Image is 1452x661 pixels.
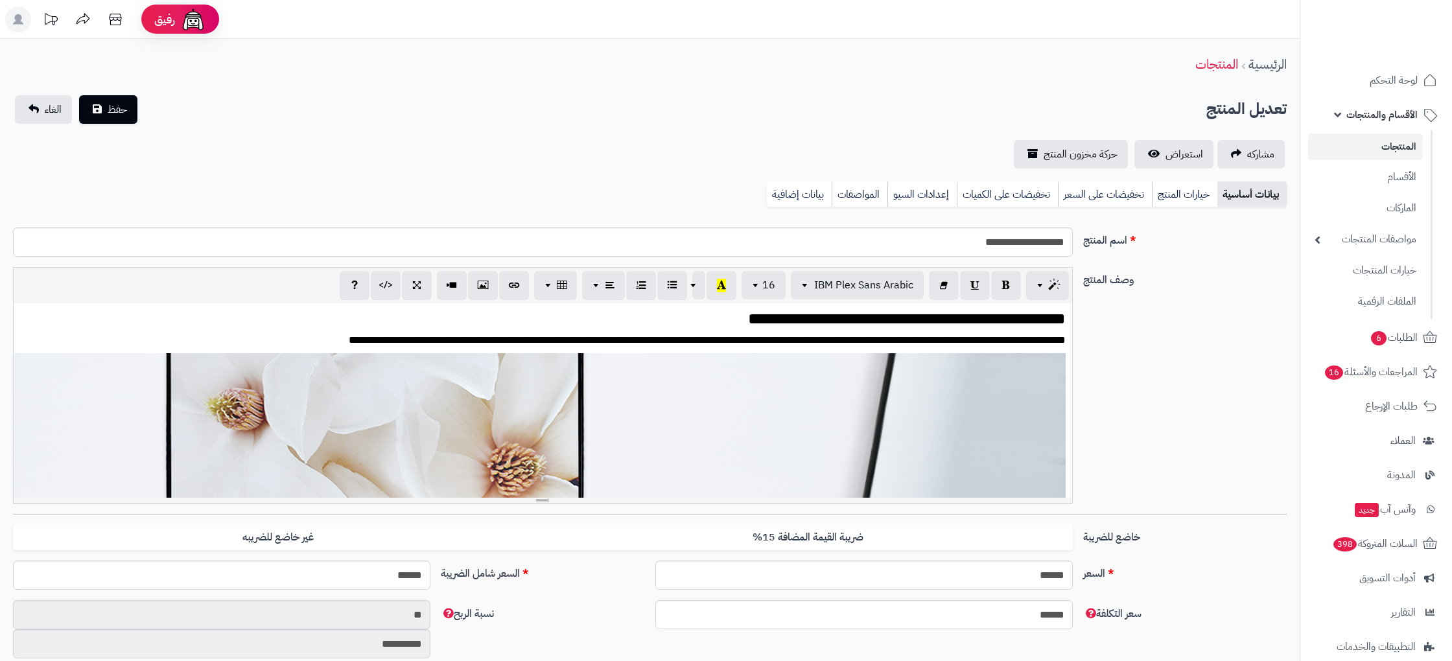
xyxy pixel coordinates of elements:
span: التطبيقات والخدمات [1337,638,1416,656]
span: 6 [1370,330,1387,346]
a: التقارير [1308,597,1444,628]
label: السعر شامل الضريبة [436,561,650,581]
a: المدونة [1308,459,1444,491]
label: وصف المنتج [1078,267,1292,288]
span: 16 [1324,365,1344,380]
span: المراجعات والأسئلة [1324,363,1418,381]
a: الرئيسية [1248,54,1287,74]
a: الأقسام [1308,163,1423,191]
span: الأقسام والمنتجات [1346,106,1418,124]
span: حفظ [108,102,127,117]
span: رفيق [154,12,175,27]
a: بيانات إضافية [767,181,832,207]
span: السلات المتروكة [1332,535,1418,553]
span: طلبات الإرجاع [1365,397,1418,415]
a: مشاركه [1217,140,1285,168]
a: إعدادات السيو [887,181,957,207]
button: IBM Plex Sans Arabic [791,271,924,299]
a: تخفيضات على الكميات [957,181,1058,207]
label: خاضع للضريبة [1078,524,1292,545]
button: 16 [742,271,786,299]
span: التقارير [1391,603,1416,621]
a: أدوات التسويق [1308,562,1444,594]
a: لوحة التحكم [1308,65,1444,96]
a: الطلبات6 [1308,322,1444,353]
a: خيارات المنتجات [1308,257,1423,284]
img: logo-2.png [1364,19,1440,47]
a: استعراض [1134,140,1213,168]
a: تخفيضات على السعر [1058,181,1152,207]
span: سعر التكلفة [1083,606,1142,621]
span: 16 [762,277,775,293]
a: العملاء [1308,425,1444,456]
a: طلبات الإرجاع [1308,391,1444,422]
span: العملاء [1390,432,1416,450]
a: خيارات المنتج [1152,181,1217,207]
h2: تعديل المنتج [1206,96,1287,122]
img: ai-face.png [180,6,206,32]
span: IBM Plex Sans Arabic [814,277,913,293]
a: المنتجات [1308,133,1423,160]
a: السلات المتروكة398 [1308,528,1444,559]
span: استعراض [1165,146,1203,162]
a: المراجعات والأسئلة16 [1308,356,1444,388]
span: جديد [1355,503,1379,517]
span: نسبة الربح [441,606,494,621]
span: الطلبات [1370,329,1418,347]
a: الملفات الرقمية [1308,288,1423,316]
label: السعر [1078,561,1292,581]
span: حركة مخزون المنتج [1044,146,1118,162]
a: وآتس آبجديد [1308,494,1444,525]
label: غير خاضع للضريبه [13,524,543,551]
span: المدونة [1387,466,1416,484]
span: 398 [1333,537,1358,552]
a: الماركات [1308,194,1423,222]
span: مشاركه [1247,146,1274,162]
a: حركة مخزون المنتج [1014,140,1128,168]
span: وآتس آب [1353,500,1416,518]
a: المنتجات [1195,54,1238,74]
span: أدوات التسويق [1359,569,1416,587]
a: مواصفات المنتجات [1308,226,1423,253]
a: بيانات أساسية [1217,181,1287,207]
span: لوحة التحكم [1370,71,1418,89]
span: الغاء [45,102,62,117]
a: تحديثات المنصة [34,6,67,36]
a: الغاء [15,95,72,124]
label: ضريبة القيمة المضافة 15% [543,524,1072,551]
a: المواصفات [832,181,887,207]
button: حفظ [79,95,137,124]
label: اسم المنتج [1078,227,1292,248]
